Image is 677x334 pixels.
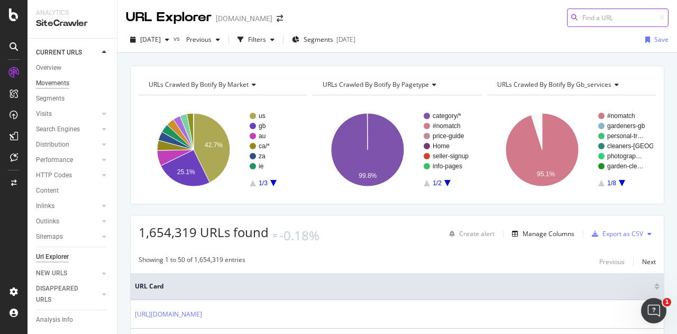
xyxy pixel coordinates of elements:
[139,255,245,268] div: Showing 1 to 50 of 1,654,319 entries
[36,231,99,242] a: Sitemaps
[36,185,109,196] a: Content
[126,8,212,26] div: URL Explorer
[567,8,669,27] input: Find a URL
[279,227,319,245] div: -0.18%
[607,132,644,140] text: personal-tr…
[36,155,73,166] div: Performance
[233,31,279,48] button: Filters
[259,122,266,130] text: gb
[177,168,195,176] text: 25.1%
[359,172,377,179] text: 99.8%
[140,35,161,44] span: 2025 Oct. 9th
[36,8,108,17] div: Analytics
[182,31,224,48] button: Previous
[36,201,99,212] a: Inlinks
[36,62,61,74] div: Overview
[36,268,99,279] a: NEW URLS
[36,185,59,196] div: Content
[36,109,52,120] div: Visits
[641,298,666,323] iframe: Intercom live chat
[497,80,611,89] span: URLs Crawled By Botify By gb_services
[36,251,69,263] div: Url Explorer
[36,17,108,30] div: SiteCrawler
[147,76,298,93] h4: URLs Crawled By Botify By market
[248,35,266,44] div: Filters
[313,104,479,196] svg: A chart.
[36,170,99,181] a: HTTP Codes
[259,179,268,187] text: 1/3
[139,104,305,196] svg: A chart.
[599,255,625,268] button: Previous
[433,142,450,150] text: Home
[259,163,264,170] text: ie
[641,31,669,48] button: Save
[36,155,99,166] a: Performance
[216,13,272,24] div: [DOMAIN_NAME]
[495,76,646,93] h4: URLs Crawled By Botify By gb_services
[36,78,109,89] a: Movements
[36,216,59,227] div: Outlinks
[663,298,671,306] span: 1
[259,152,266,160] text: za
[182,35,212,44] span: Previous
[205,141,223,149] text: 42.7%
[36,93,65,104] div: Segments
[36,124,99,135] a: Search Engines
[36,62,109,74] a: Overview
[487,104,653,196] svg: A chart.
[323,80,429,89] span: URLs Crawled By Botify By pagetype
[602,229,643,238] div: Export as CSV
[277,15,283,22] div: arrow-right-arrow-left
[433,179,442,187] text: 1/2
[173,34,182,43] span: vs
[36,170,72,181] div: HTTP Codes
[607,179,616,187] text: 1/8
[607,112,635,120] text: #nomatch
[259,112,266,120] text: us
[149,80,249,89] span: URLs Crawled By Botify By market
[36,251,109,263] a: Url Explorer
[36,139,69,150] div: Distribution
[642,255,656,268] button: Next
[336,35,355,44] div: [DATE]
[654,35,669,44] div: Save
[36,314,73,326] div: Analysis Info
[607,163,644,170] text: garden-cle…
[36,283,89,305] div: DISAPPEARED URLS
[126,31,173,48] button: [DATE]
[537,170,555,178] text: 95.1%
[36,109,99,120] a: Visits
[259,132,266,140] text: au
[433,122,461,130] text: #nomatch
[523,229,574,238] div: Manage Columns
[433,112,461,120] text: category/*
[588,225,643,242] button: Export as CSV
[135,309,202,320] a: [URL][DOMAIN_NAME]
[433,163,462,170] text: info-pages
[36,231,63,242] div: Sitemaps
[139,223,269,241] span: 1,654,319 URLs found
[445,225,495,242] button: Create alert
[36,124,80,135] div: Search Engines
[508,228,574,240] button: Manage Columns
[607,122,645,130] text: gardeners-gb
[288,31,360,48] button: Segments[DATE]
[36,314,109,326] a: Analysis Info
[273,234,277,237] img: Equal
[433,152,469,160] text: seller-signup
[321,76,472,93] h4: URLs Crawled By Botify By pagetype
[459,229,495,238] div: Create alert
[36,268,67,279] div: NEW URLS
[607,152,642,160] text: photograp…
[36,139,99,150] a: Distribution
[599,257,625,266] div: Previous
[36,93,109,104] a: Segments
[433,132,464,140] text: price-guide
[36,216,99,227] a: Outlinks
[36,201,54,212] div: Inlinks
[36,283,99,305] a: DISAPPEARED URLS
[135,282,652,291] span: URL Card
